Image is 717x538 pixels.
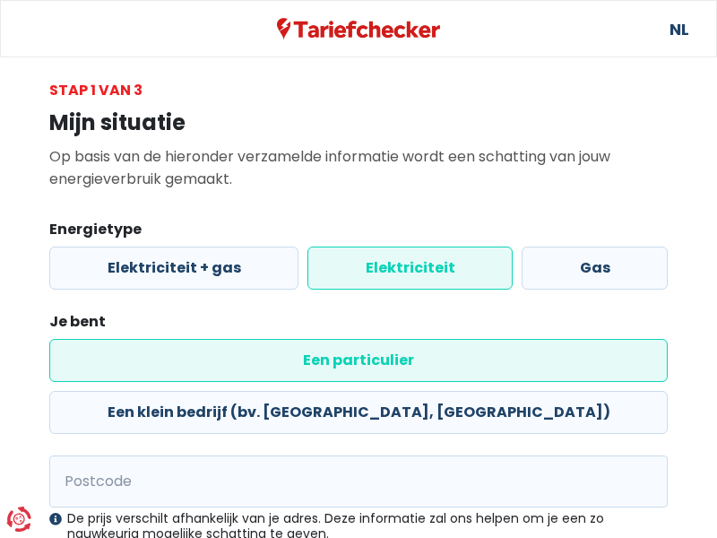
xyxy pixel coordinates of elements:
a: NL [669,1,687,56]
label: Gas [522,247,668,290]
div: Stap 1 van 3 [49,79,668,101]
input: 1000 [49,456,668,508]
img: Tariefchecker logo [277,18,440,40]
p: Op basis van de hieronder verzamelde informatie wordt een schatting van jouw energieverbruik gema... [49,145,668,190]
legend: Energietype [49,219,668,247]
label: Elektriciteit [307,247,513,290]
h1: Mijn situatie [49,110,668,136]
label: Een particulier [49,339,668,382]
label: Elektriciteit + gas [49,247,298,290]
label: Een klein bedrijf (bv. [GEOGRAPHIC_DATA], [GEOGRAPHIC_DATA]) [49,391,668,434]
legend: Je bent [49,311,668,339]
